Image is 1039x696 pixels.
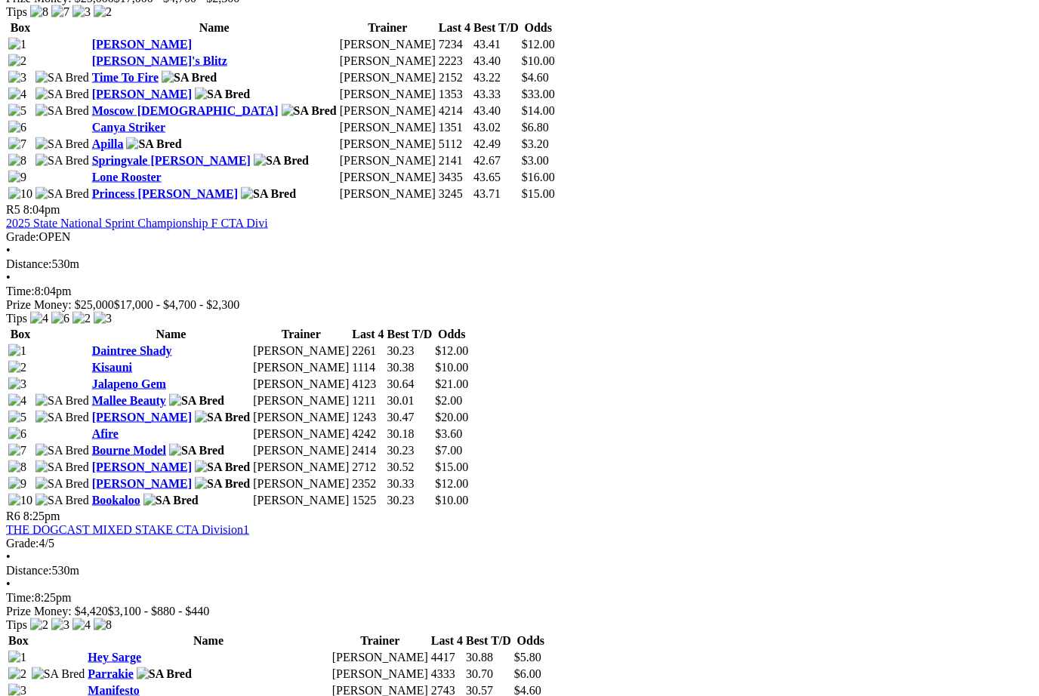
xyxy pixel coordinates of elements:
[430,667,464,682] td: 4333
[72,312,91,325] img: 2
[35,394,89,408] img: SA Bred
[438,103,471,119] td: 4214
[522,38,555,51] span: $12.00
[8,460,26,474] img: 8
[339,186,436,202] td: [PERSON_NAME]
[35,460,89,474] img: SA Bred
[339,20,436,35] th: Trainer
[6,5,27,18] span: Tips
[339,153,436,168] td: [PERSON_NAME]
[6,564,51,577] span: Distance:
[30,618,48,632] img: 2
[6,298,1033,312] div: Prize Money: $25,000
[438,54,471,69] td: 2223
[473,170,519,185] td: 43.65
[11,21,31,34] span: Box
[32,667,85,681] img: SA Bred
[8,104,26,118] img: 5
[8,634,29,647] span: Box
[6,312,27,325] span: Tips
[473,153,519,168] td: 42.67
[473,37,519,52] td: 43.41
[51,5,69,19] img: 7
[339,170,436,185] td: [PERSON_NAME]
[473,87,519,102] td: 43.33
[6,244,11,257] span: •
[94,5,112,19] img: 2
[513,633,548,648] th: Odds
[169,394,224,408] img: SA Bred
[35,444,89,457] img: SA Bred
[8,88,26,101] img: 4
[35,88,89,101] img: SA Bred
[6,257,1033,271] div: 530m
[351,427,384,442] td: 4242
[8,477,26,491] img: 9
[351,360,384,375] td: 1114
[339,54,436,69] td: [PERSON_NAME]
[30,5,48,19] img: 8
[8,187,32,201] img: 10
[6,591,35,604] span: Time:
[465,650,512,665] td: 30.88
[8,444,26,457] img: 7
[6,217,268,229] a: 2025 State National Sprint Championship F CTA Divi
[35,477,89,491] img: SA Bred
[87,633,329,648] th: Name
[339,137,436,152] td: [PERSON_NAME]
[387,476,433,491] td: 30.33
[434,327,469,342] th: Odds
[522,121,549,134] span: $6.80
[8,154,26,168] img: 8
[339,37,436,52] td: [PERSON_NAME]
[35,154,89,168] img: SA Bred
[92,154,251,167] a: Springvale [PERSON_NAME]
[254,154,309,168] img: SA Bred
[94,618,112,632] img: 8
[473,103,519,119] td: 43.40
[351,343,384,359] td: 2261
[351,410,384,425] td: 1243
[435,344,468,357] span: $12.00
[331,633,429,648] th: Trainer
[92,394,166,407] a: Mallee Beauty
[92,187,238,200] a: Princess [PERSON_NAME]
[473,137,519,152] td: 42.49
[92,121,165,134] a: Canya Striker
[351,443,384,458] td: 2414
[430,650,464,665] td: 4417
[92,344,172,357] a: Daintree Shady
[88,667,133,680] a: Parrakie
[72,5,91,19] img: 3
[438,37,471,52] td: 7234
[35,71,89,85] img: SA Bred
[195,88,250,101] img: SA Bred
[252,343,350,359] td: [PERSON_NAME]
[252,443,350,458] td: [PERSON_NAME]
[331,667,429,682] td: [PERSON_NAME]
[51,618,69,632] img: 3
[522,71,549,84] span: $4.60
[94,312,112,325] img: 3
[23,203,60,216] span: 8:04pm
[438,20,471,35] th: Last 4
[6,537,1033,550] div: 4/5
[8,377,26,391] img: 3
[339,103,436,119] td: [PERSON_NAME]
[11,328,31,340] span: Box
[108,605,210,617] span: $3,100 - $880 - $440
[331,650,429,665] td: [PERSON_NAME]
[88,651,141,664] a: Hey Sarge
[8,171,26,184] img: 9
[8,394,26,408] img: 4
[351,327,384,342] th: Last 4
[387,393,433,408] td: 30.01
[438,70,471,85] td: 2152
[473,20,519,35] th: Best T/D
[92,71,159,84] a: Time To Fire
[465,633,512,648] th: Best T/D
[51,312,69,325] img: 6
[114,298,240,311] span: $17,000 - $4,700 - $2,300
[252,493,350,508] td: [PERSON_NAME]
[351,377,384,392] td: 4123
